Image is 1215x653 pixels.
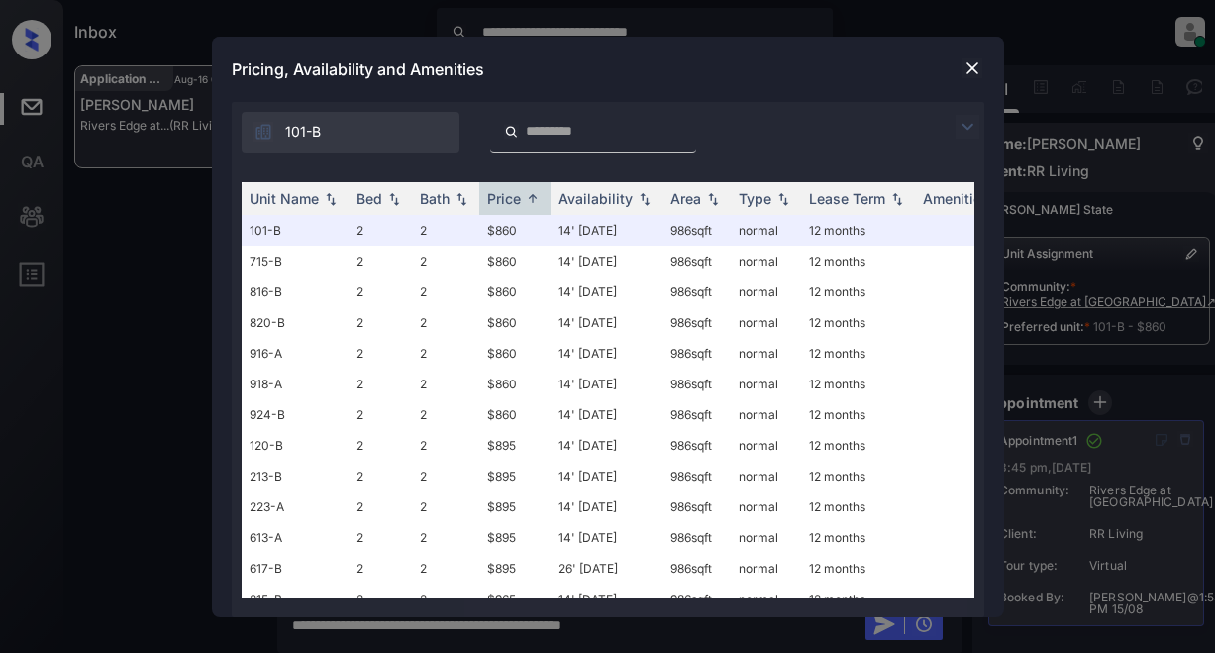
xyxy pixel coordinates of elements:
[250,190,319,207] div: Unit Name
[479,584,551,614] td: $965
[412,399,479,430] td: 2
[349,307,412,338] td: 2
[662,369,731,399] td: 986 sqft
[801,430,915,461] td: 12 months
[412,369,479,399] td: 2
[662,461,731,491] td: 986 sqft
[551,369,662,399] td: 14' [DATE]
[349,276,412,307] td: 2
[801,491,915,522] td: 12 months
[384,191,404,205] img: sorting
[731,246,801,276] td: normal
[349,553,412,584] td: 2
[349,338,412,369] td: 2
[349,369,412,399] td: 2
[923,190,989,207] div: Amenities
[551,276,662,307] td: 14' [DATE]
[242,491,349,522] td: 223-A
[412,522,479,553] td: 2
[479,522,551,553] td: $895
[321,191,341,205] img: sorting
[420,190,450,207] div: Bath
[479,338,551,369] td: $860
[731,399,801,430] td: normal
[412,461,479,491] td: 2
[662,584,731,614] td: 986 sqft
[356,190,382,207] div: Bed
[452,191,471,205] img: sorting
[479,399,551,430] td: $860
[662,215,731,246] td: 986 sqft
[479,215,551,246] td: $860
[801,399,915,430] td: 12 months
[242,215,349,246] td: 101-B
[801,461,915,491] td: 12 months
[551,430,662,461] td: 14' [DATE]
[551,246,662,276] td: 14' [DATE]
[662,246,731,276] td: 986 sqft
[731,584,801,614] td: normal
[412,215,479,246] td: 2
[412,584,479,614] td: 2
[801,307,915,338] td: 12 months
[731,338,801,369] td: normal
[801,369,915,399] td: 12 months
[635,191,655,205] img: sorting
[731,369,801,399] td: normal
[551,399,662,430] td: 14' [DATE]
[551,461,662,491] td: 14' [DATE]
[801,584,915,614] td: 12 months
[523,191,543,206] img: sorting
[242,461,349,491] td: 213-B
[242,246,349,276] td: 715-B
[212,37,1004,102] div: Pricing, Availability and Amenities
[349,522,412,553] td: 2
[773,191,793,205] img: sorting
[487,190,521,207] div: Price
[242,399,349,430] td: 924-B
[662,276,731,307] td: 986 sqft
[242,307,349,338] td: 820-B
[479,307,551,338] td: $860
[731,430,801,461] td: normal
[801,338,915,369] td: 12 months
[349,430,412,461] td: 2
[479,491,551,522] td: $895
[887,191,907,205] img: sorting
[801,522,915,553] td: 12 months
[479,276,551,307] td: $860
[731,276,801,307] td: normal
[551,491,662,522] td: 14' [DATE]
[551,307,662,338] td: 14' [DATE]
[662,553,731,584] td: 986 sqft
[551,338,662,369] td: 14' [DATE]
[242,553,349,584] td: 617-B
[349,246,412,276] td: 2
[479,430,551,461] td: $895
[662,491,731,522] td: 986 sqft
[662,307,731,338] td: 986 sqft
[479,553,551,584] td: $895
[349,399,412,430] td: 2
[504,123,519,141] img: icon-zuma
[242,276,349,307] td: 816-B
[801,246,915,276] td: 12 months
[731,461,801,491] td: normal
[412,491,479,522] td: 2
[479,246,551,276] td: $860
[956,115,979,139] img: icon-zuma
[242,338,349,369] td: 916-A
[479,369,551,399] td: $860
[731,522,801,553] td: normal
[731,491,801,522] td: normal
[703,191,723,205] img: sorting
[670,190,701,207] div: Area
[551,553,662,584] td: 26' [DATE]
[551,215,662,246] td: 14' [DATE]
[801,215,915,246] td: 12 months
[558,190,633,207] div: Availability
[662,522,731,553] td: 986 sqft
[242,584,349,614] td: 215-B
[253,122,273,142] img: icon-zuma
[242,430,349,461] td: 120-B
